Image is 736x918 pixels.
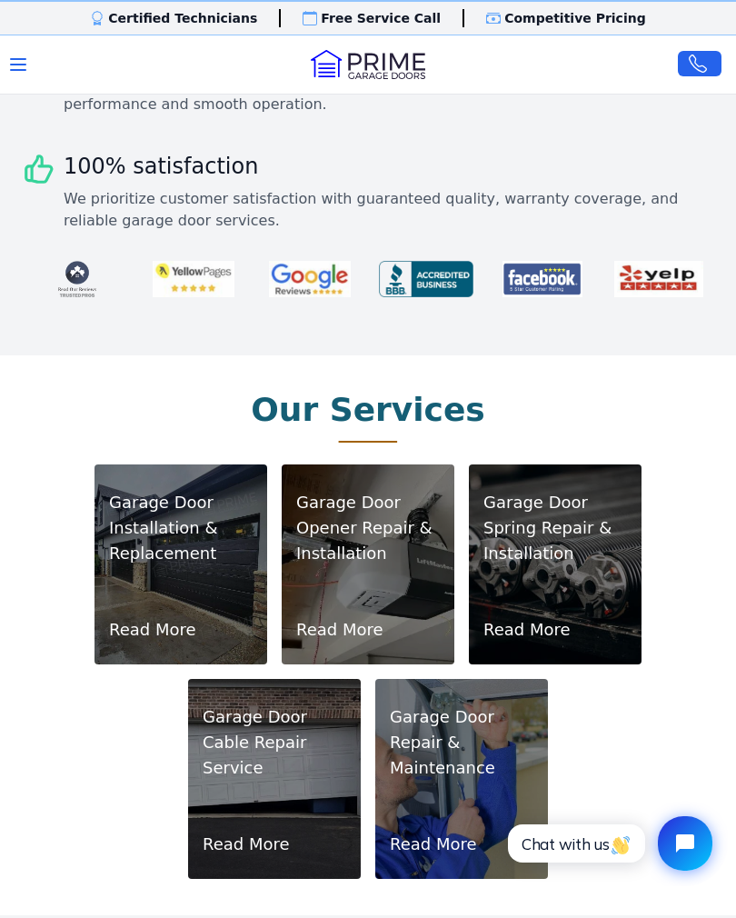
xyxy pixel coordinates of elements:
[296,617,383,643] a: Read More
[488,801,728,886] iframe: Tidio Chat
[203,704,346,781] a: Garage Door Cable Repair Service
[23,254,132,304] img: TrustedPros
[390,704,533,730] p: Garage Door
[390,704,533,781] a: Garage Door Repair & Maintenance
[109,617,196,643] a: Read More
[203,730,346,781] p: Cable Repair Service
[251,392,485,428] h2: Our Services
[390,730,533,781] p: Repair & Maintenance
[282,464,454,664] img: Garage door opener repair service
[296,490,440,566] a: Garage Door Opener Repair & Installation
[372,254,481,304] img: BBB-review
[94,464,267,664] img: garage door installation company calgary
[255,254,364,304] img: google-review
[109,490,253,566] a: Garage Door Installation & Replacement
[109,490,253,515] p: Garage Door
[108,9,257,27] p: Certified Technicians
[469,464,642,664] img: Garage door spring repair
[188,679,361,879] img: Best garage door cable repair services
[390,832,477,857] a: Read More
[604,254,713,304] img: yelp-review
[64,188,714,232] div: We prioritize customer satisfaction with guaranteed quality, warranty coverage, and reliable gara...
[64,152,714,181] h3: 100% satisfaction
[296,515,440,566] p: Opener Repair & Installation
[139,254,248,304] img: yellow-page-review
[488,254,597,304] img: FB-review
[321,9,441,27] p: Free Service Call
[483,515,627,566] p: Spring Repair & Installation
[311,50,425,79] img: Logo
[483,490,627,566] a: Garage Door Spring Repair & Installation
[203,832,290,857] a: Read More
[296,490,440,515] p: Garage Door
[203,704,346,730] p: Garage Door
[109,515,253,566] p: Installation & Replacement
[483,490,627,515] p: Garage Door
[504,9,646,27] p: Competitive Pricing
[483,617,571,643] a: Read More
[375,679,548,879] img: 24/7 garage door repair service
